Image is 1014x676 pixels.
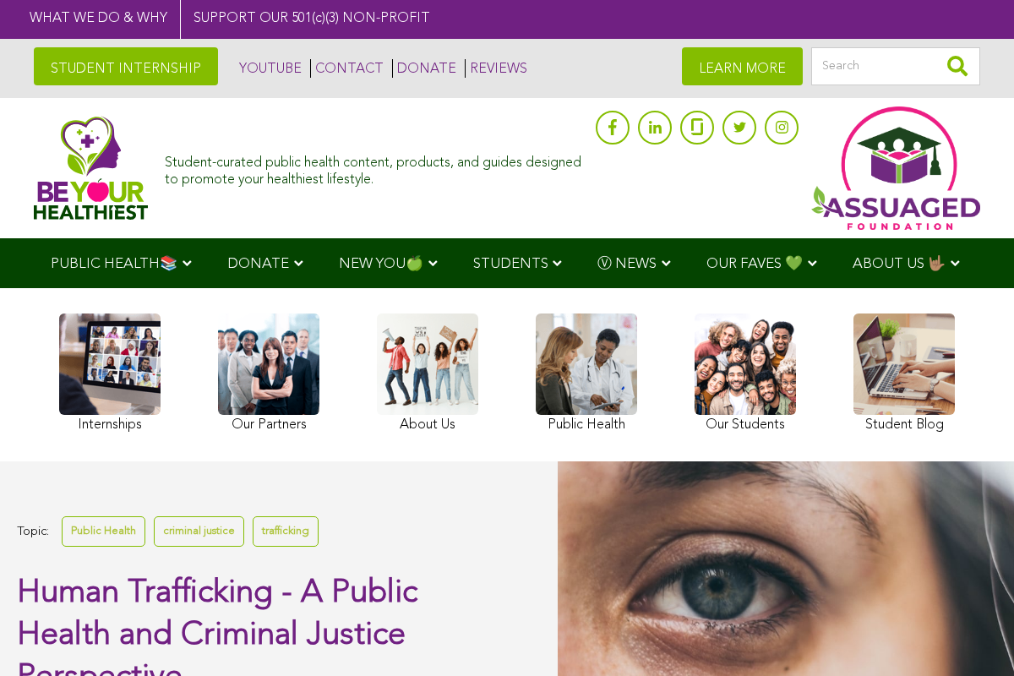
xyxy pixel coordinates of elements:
[17,521,49,543] span: Topic:
[310,59,384,78] a: CONTACT
[235,59,302,78] a: YOUTUBE
[691,118,703,135] img: glassdoor
[34,47,218,85] a: STUDENT INTERNSHIP
[227,257,289,271] span: DONATE
[465,59,527,78] a: REVIEWS
[253,516,319,546] a: trafficking
[473,257,548,271] span: STUDENTS
[154,516,244,546] a: criminal justice
[853,257,946,271] span: ABOUT US 🤟🏽
[165,147,587,188] div: Student-curated public health content, products, and guides designed to promote your healthiest l...
[811,47,980,85] input: Search
[62,516,145,546] a: Public Health
[706,257,803,271] span: OUR FAVES 💚
[339,257,423,271] span: NEW YOU🍏
[929,595,1014,676] iframe: Chat Widget
[597,257,657,271] span: Ⓥ NEWS
[51,257,177,271] span: PUBLIC HEALTH📚
[34,116,148,220] img: Assuaged
[682,47,803,85] a: LEARN MORE
[811,106,980,230] img: Assuaged App
[392,59,456,78] a: DONATE
[25,238,989,288] div: Navigation Menu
